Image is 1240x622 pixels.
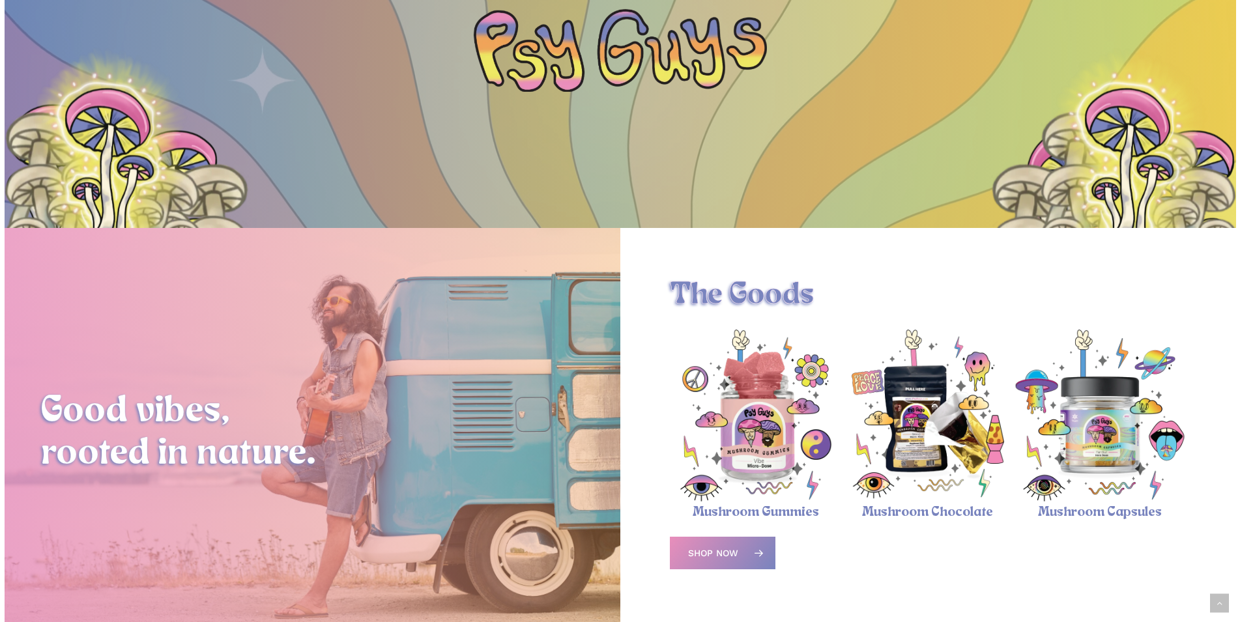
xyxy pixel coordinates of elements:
[670,277,1187,314] h1: The Goods
[842,330,1014,502] img: Psy Guys mushroom chocolate packaging with psychedelic designs.
[670,537,775,569] a: Shop Now
[1038,505,1162,520] a: Mushroom Capsules
[991,113,1187,314] img: Illustration of a cluster of tall mushrooms with light caps and dark gills, viewed from below.
[688,546,738,559] span: Shop Now
[1210,594,1229,613] a: Back to top
[29,48,192,281] img: Colorful psychedelic mushrooms with pink, blue, and yellow patterns on a glowing yellow background.
[670,330,842,502] img: Psychedelic mushroom gummies with vibrant icons and symbols.
[474,9,767,92] img: Psychedelic PsyGuys Text Logo
[693,505,819,520] a: Mushroom Gummies
[5,61,200,262] img: Illustration of a cluster of tall mushrooms with light caps and dark gills, viewed from below.
[1014,330,1186,502] img: Psychedelic mushroom capsules with colorful illustrations.
[862,505,993,520] a: Mushroom Chocolate
[1014,330,1186,502] a: Magic Mushroom Capsules
[1048,48,1211,281] img: Colorful psychedelic mushrooms with pink, blue, and yellow patterns on a glowing yellow background.
[842,330,1014,502] a: Magic Mushroom Chocolate Bar
[1041,61,1236,262] img: Illustration of a cluster of tall mushrooms with light caps and dark gills, viewed from below.
[670,330,842,502] a: Psychedelic Mushroom Gummies
[41,391,583,475] h2: Good vibes, rooted in nature.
